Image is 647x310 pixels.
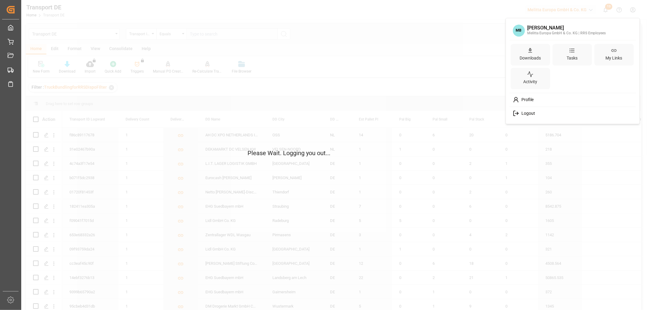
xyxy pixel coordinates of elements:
[519,111,535,116] span: Logout
[527,31,606,36] div: Melitta Europa GmbH & Co. KG | RRS Employees
[513,25,525,37] span: MB
[527,25,606,31] div: [PERSON_NAME]
[519,97,534,103] span: Profile
[522,77,538,86] div: Activity
[605,53,624,62] div: My Links
[518,53,542,62] div: Downloads
[248,148,399,158] p: Please Wait. Logging you out...
[565,53,579,62] div: Tasks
